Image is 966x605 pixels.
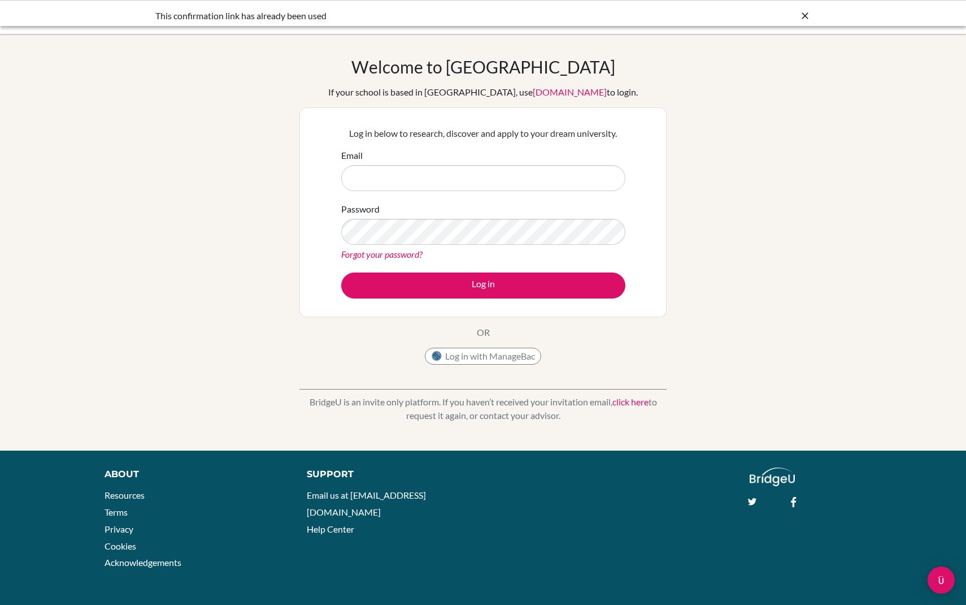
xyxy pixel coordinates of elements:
[750,468,795,486] img: logo_white@2x-f4f0deed5e89b7ecb1c2cc34c3e3d731f90f0f143d5ea2071677605dd97b5244.png
[341,127,625,140] p: Log in below to research, discover and apply to your dream university.
[105,524,133,534] a: Privacy
[105,507,128,517] a: Terms
[612,396,649,407] a: click here
[341,202,380,216] label: Password
[155,9,641,23] div: This confirmation link has already been used
[105,557,181,568] a: Acknowledgements
[928,567,955,594] div: Open Intercom Messenger
[307,524,354,534] a: Help Center
[477,326,490,339] p: OR
[533,87,607,97] a: [DOMAIN_NAME]
[299,395,667,422] p: BridgeU is an invite only platform. If you haven’t received your invitation email, to request it ...
[105,490,145,500] a: Resources
[307,468,471,481] div: Support
[307,490,426,517] a: Email us at [EMAIL_ADDRESS][DOMAIN_NAME]
[105,468,281,481] div: About
[105,541,136,551] a: Cookies
[328,85,638,99] div: If your school is based in [GEOGRAPHIC_DATA], use to login.
[425,348,541,365] button: Log in with ManageBac
[341,249,423,260] a: Forgot your password?
[341,273,625,299] button: Log in
[341,149,363,162] label: Email
[351,57,615,77] h1: Welcome to [GEOGRAPHIC_DATA]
